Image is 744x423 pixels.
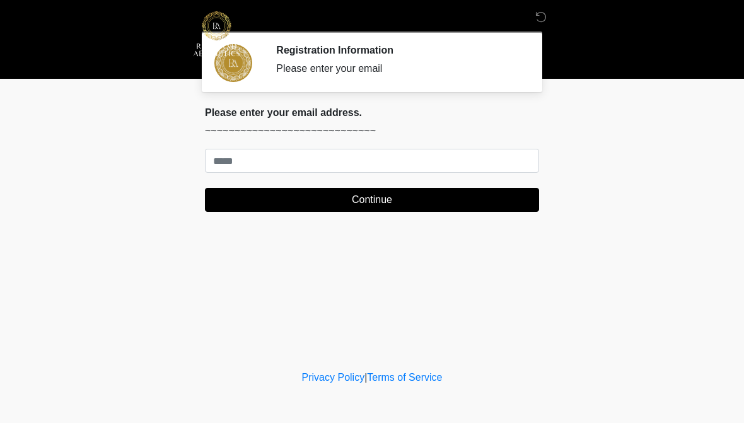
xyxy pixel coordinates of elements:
h2: Please enter your email address. [205,107,539,119]
a: | [364,372,367,383]
button: Continue [205,188,539,212]
p: ~~~~~~~~~~~~~~~~~~~~~~~~~~~~~ [205,124,539,139]
img: Richland Aesthetics Logo [192,9,241,58]
div: Please enter your email [276,61,520,76]
a: Terms of Service [367,372,442,383]
a: Privacy Policy [302,372,365,383]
